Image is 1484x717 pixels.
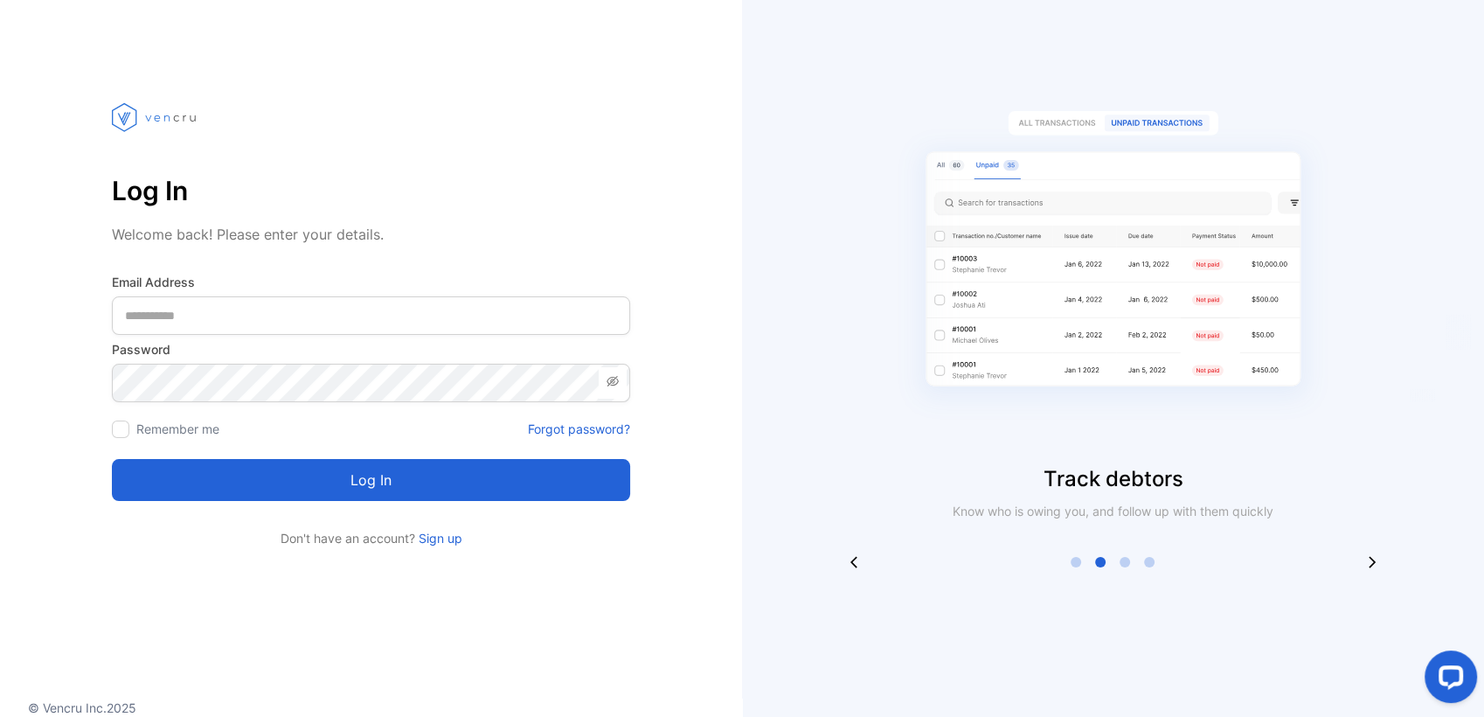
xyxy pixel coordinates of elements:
label: Remember me [136,421,219,436]
img: slider image [895,70,1332,463]
label: Password [112,340,630,358]
label: Email Address [112,273,630,291]
p: Log In [112,170,630,212]
img: vencru logo [112,70,199,164]
button: Log in [112,459,630,501]
a: Sign up [415,531,462,546]
p: Welcome back! Please enter your details. [112,224,630,245]
a: Forgot password? [528,420,630,438]
p: Know who is owing you, and follow up with them quickly [946,502,1281,520]
p: Track debtors [742,463,1484,495]
iframe: LiveChat chat widget [1411,644,1484,717]
p: Don't have an account? [112,529,630,547]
